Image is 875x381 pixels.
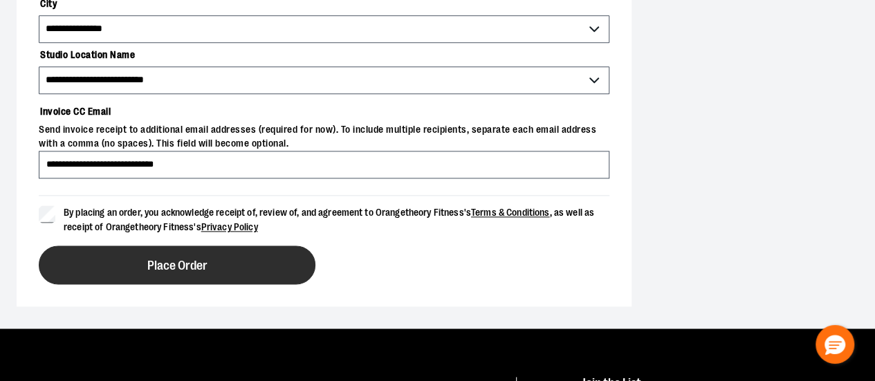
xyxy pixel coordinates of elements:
[39,123,609,151] span: Send invoice receipt to additional email addresses (required for now). To include multiple recipi...
[147,259,208,272] span: Place Order
[471,207,550,218] a: Terms & Conditions
[816,325,854,364] button: Hello, have a question? Let’s chat.
[39,100,609,123] label: Invoice CC Email
[39,43,609,66] label: Studio Location Name
[39,205,55,222] input: By placing an order, you acknowledge receipt of, review of, and agreement to Orangetheory Fitness...
[64,207,594,232] span: By placing an order, you acknowledge receipt of, review of, and agreement to Orangetheory Fitness...
[39,245,315,284] button: Place Order
[201,221,258,232] a: Privacy Policy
